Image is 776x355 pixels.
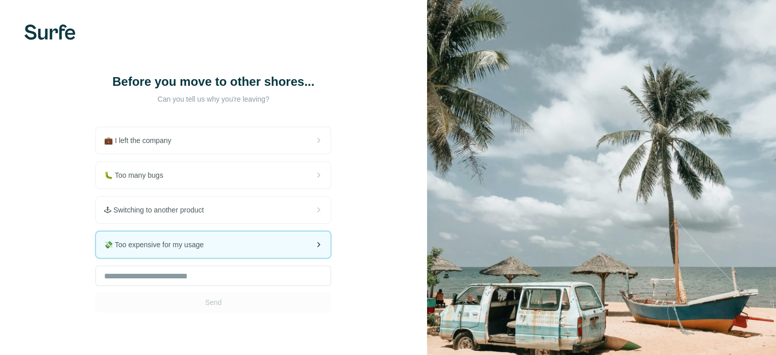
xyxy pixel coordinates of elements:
span: 🐛 Too many bugs [104,170,171,180]
img: Surfe's logo [24,25,76,40]
span: 💼 I left the company [104,135,179,146]
span: 🕹 Switching to another product [104,205,212,215]
h1: Before you move to other shores... [111,74,315,90]
span: 💸 Too expensive for my usage [104,240,212,250]
p: Can you tell us why you're leaving? [111,94,315,104]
